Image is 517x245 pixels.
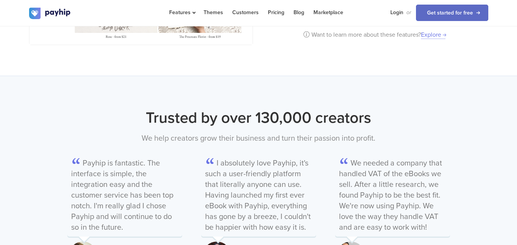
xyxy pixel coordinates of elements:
[67,156,182,237] p: Payhip is fantastic. The interface is simple, the integration easy and the customer service has b...
[416,5,488,21] a: Get started for free
[29,8,71,19] img: logo.svg
[303,30,488,40] p: Want to learn more about these features?
[335,156,450,237] p: We needed a company that handled VAT of the eBooks we sell. After a little research, we found Pay...
[201,156,316,237] p: I absolutely love Payhip, it's such a user-friendly platform that literally anyone can use. Havin...
[29,107,488,129] h2: Trusted by over 130,000 creators
[421,31,445,39] a: Explore
[29,133,488,144] p: We help creators grow their business and turn their passion into profit.
[169,9,194,16] span: Features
